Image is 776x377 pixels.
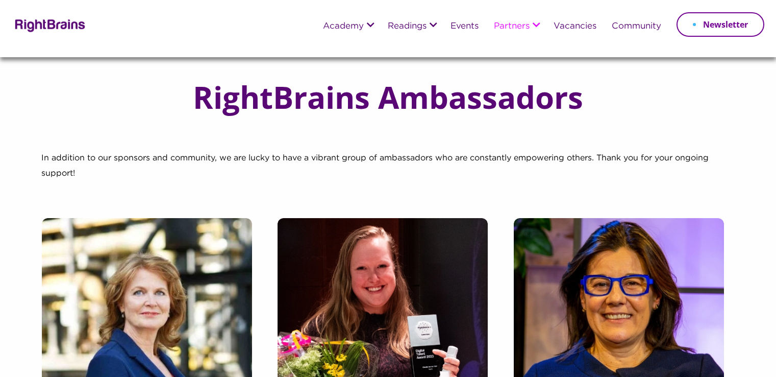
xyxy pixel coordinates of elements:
[450,22,479,31] a: Events
[12,17,86,32] img: Rightbrains
[41,151,735,192] p: In addition to our sponsors and community, we are lucky to have a vibrant group of ambassadors wh...
[677,12,764,37] a: Newsletter
[172,80,604,114] h1: RightBrains Ambassadors
[554,22,596,31] a: Vacancies
[388,22,427,31] a: Readings
[494,22,530,31] a: Partners
[323,22,364,31] a: Academy
[612,22,661,31] a: Community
